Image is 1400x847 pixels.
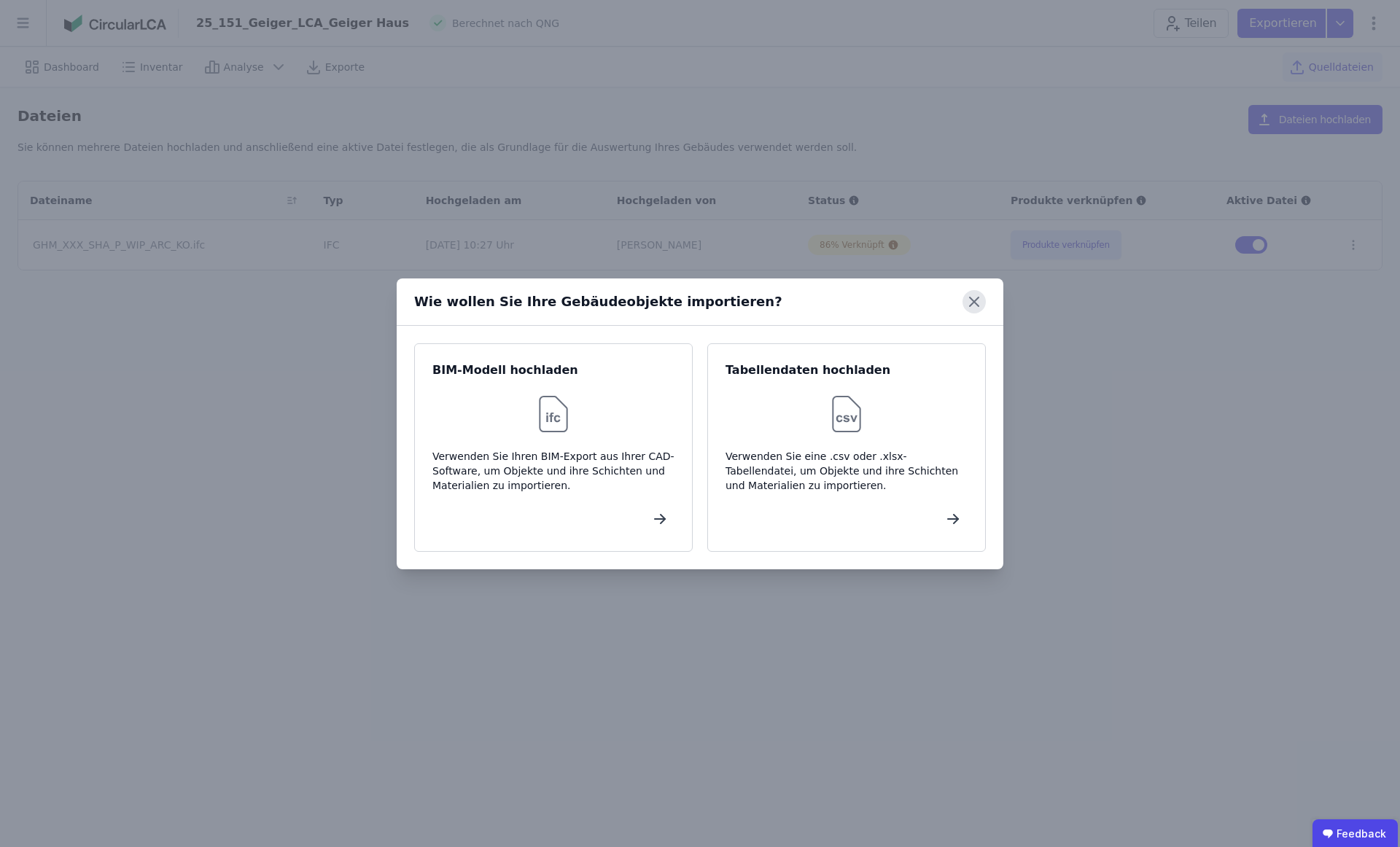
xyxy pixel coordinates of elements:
div: Wie wollen Sie Ihre Gebäudeobjekte importieren? [414,292,782,312]
div: Verwenden Sie Ihren BIM-Export aus Ihrer CAD-Software, um Objekte und ihre Schichten und Material... [432,449,674,493]
div: Tabellendaten hochladen [726,362,968,379]
div: BIM-Modell hochladen [432,362,674,379]
img: svg%3e [530,391,577,437]
img: svg%3e [823,391,870,437]
div: Verwenden Sie eine .csv oder .xlsx-Tabellendatei, um Objekte und ihre Schichten und Materialien z... [726,449,968,493]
